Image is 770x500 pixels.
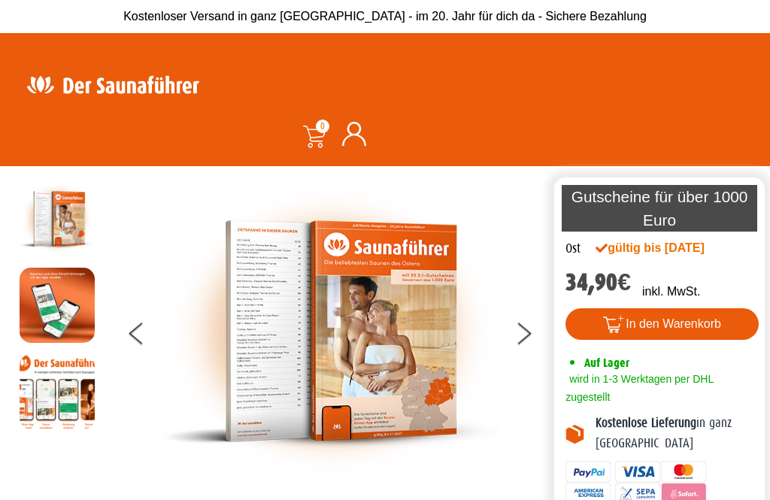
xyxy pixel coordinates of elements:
[20,268,95,343] img: MOCKUP-iPhone_regional
[562,185,757,232] p: Gutscheine für über 1000 Euro
[584,356,629,370] span: Auf Lager
[123,10,647,23] span: Kostenloser Versand in ganz [GEOGRAPHIC_DATA] - im 20. Jahr für dich da - Sichere Bezahlung
[565,268,631,296] bdi: 34,90
[20,181,95,256] img: der-saunafuehrer-2025-ost
[642,283,700,301] p: inkl. MwSt.
[20,354,95,429] img: Anleitung7tn
[316,120,329,133] span: 0
[565,373,713,403] span: wird in 1-3 Werktagen per DHL zugestellt
[596,414,753,453] p: in ganz [GEOGRAPHIC_DATA]
[162,181,501,481] img: der-saunafuehrer-2025-ost
[565,239,581,259] div: Ost
[617,268,631,296] span: €
[596,239,712,257] div: gültig bis [DATE]
[565,308,759,340] button: In den Warenkorb
[596,416,696,430] b: Kostenlose Lieferung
